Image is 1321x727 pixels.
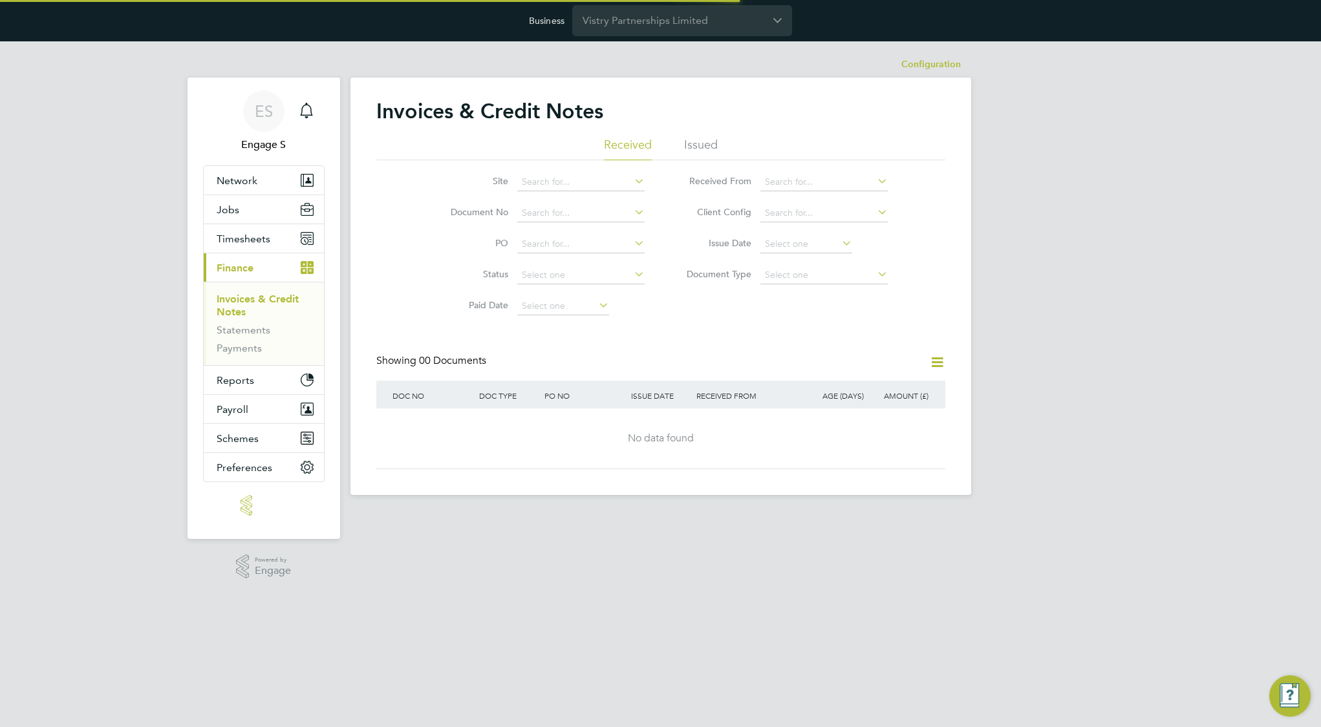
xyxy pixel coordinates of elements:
a: Powered byEngage [236,554,291,579]
button: Finance [204,253,324,282]
input: Search for... [517,235,645,253]
a: Invoices & Credit Notes [217,293,299,318]
span: 00 Documents [419,354,486,367]
div: AMOUNT (£) [867,381,932,410]
span: Jobs [217,204,239,216]
label: Business [529,15,564,26]
input: Search for... [517,173,645,191]
div: RECEIVED FROM [693,381,802,410]
button: Payroll [204,395,324,423]
button: Preferences [204,453,324,481]
span: Finance [217,262,253,274]
span: Engage S [203,137,325,153]
input: Search for... [517,204,645,222]
button: Engage Resource Center [1269,675,1311,717]
label: Document No [434,206,508,218]
label: Document Type [677,268,751,280]
span: Schemes [217,432,259,445]
div: AGE (DAYS) [802,381,867,410]
span: Payroll [217,403,248,416]
input: Select one [517,297,609,315]
div: DOC TYPE [476,381,541,410]
span: ES [255,103,273,120]
input: Search for... [760,204,888,222]
li: Configuration [901,52,961,78]
a: Go to home page [203,495,325,516]
label: Status [434,268,508,280]
a: Statements [217,324,270,336]
span: Reports [217,374,254,386]
input: Select one [760,266,888,284]
a: Payments [217,342,262,354]
button: Timesheets [204,224,324,253]
label: Issue Date [677,237,751,249]
span: Timesheets [217,233,270,245]
button: Jobs [204,195,324,224]
button: Reports [204,366,324,394]
input: Select one [760,235,852,253]
div: No data found [389,432,932,445]
span: Network [217,174,257,187]
span: Powered by [255,554,291,565]
button: Schemes [204,424,324,452]
span: Engage [255,565,291,576]
label: PO [434,237,508,249]
button: Network [204,166,324,195]
label: Received From [677,175,751,187]
span: Preferences [217,461,272,474]
label: Client Config [677,206,751,218]
a: ESEngage S [203,90,325,153]
label: Paid Date [434,299,508,311]
div: ISSUE DATE [628,381,693,410]
div: PO NO [541,381,628,410]
label: Site [434,175,508,187]
div: Finance [204,282,324,365]
li: Received [604,137,652,160]
img: engage-logo-retina.png [241,495,287,516]
h2: Invoices & Credit Notes [376,98,603,124]
nav: Main navigation [188,78,340,539]
input: Select one [517,266,645,284]
div: Showing [376,354,489,368]
li: Issued [684,137,718,160]
input: Search for... [760,173,888,191]
div: DOC NO [389,381,476,410]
